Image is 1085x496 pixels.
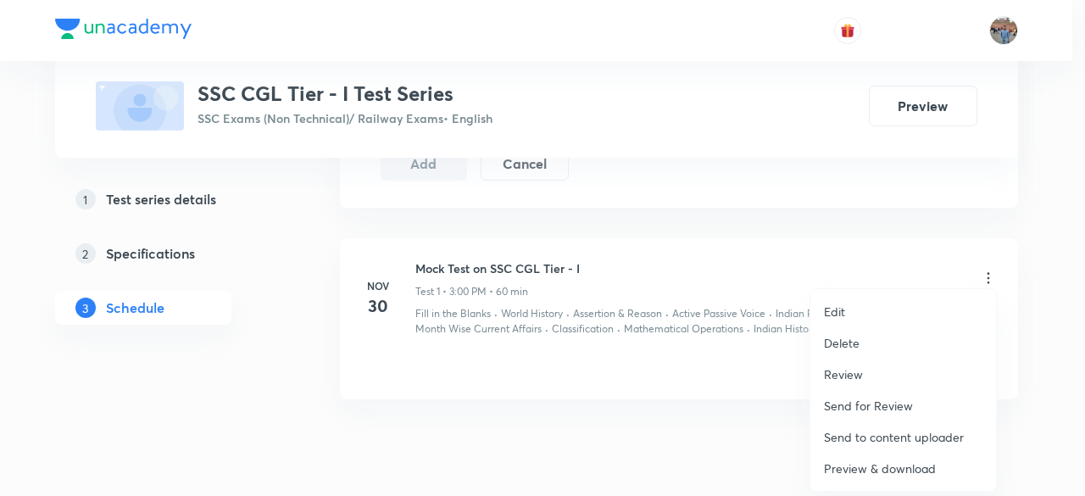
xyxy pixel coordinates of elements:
p: Send for Review [824,397,913,415]
p: Preview & download [824,460,936,477]
p: Review [824,365,863,383]
p: Delete [824,334,860,352]
p: Send to content uploader [824,428,964,446]
p: Edit [824,303,845,320]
